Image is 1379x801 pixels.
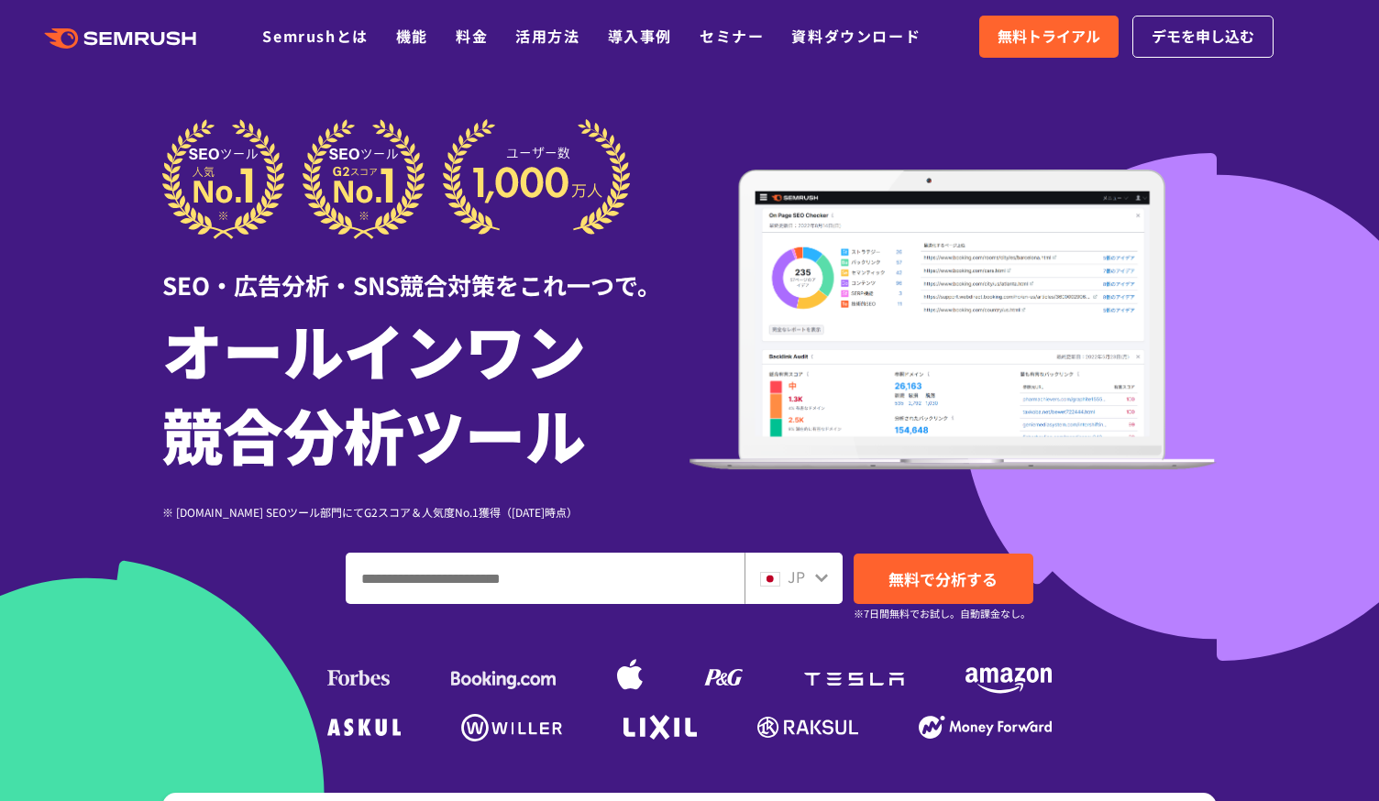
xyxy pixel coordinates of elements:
span: JP [788,565,805,587]
a: Semrushとは [262,25,368,47]
a: 無料で分析する [854,554,1033,604]
span: 無料で分析する [888,567,998,590]
h1: オールインワン 競合分析ツール [162,307,689,476]
a: 機能 [396,25,428,47]
span: 無料トライアル [998,25,1100,49]
span: デモを申し込む [1152,25,1254,49]
a: セミナー [700,25,764,47]
a: 活用方法 [515,25,579,47]
a: 導入事例 [608,25,672,47]
a: デモを申し込む [1132,16,1274,58]
a: 無料トライアル [979,16,1119,58]
small: ※7日間無料でお試し。自動課金なし。 [854,605,1031,622]
div: ※ [DOMAIN_NAME] SEOツール部門にてG2スコア＆人気度No.1獲得（[DATE]時点） [162,503,689,521]
a: 資料ダウンロード [791,25,921,47]
a: 料金 [456,25,488,47]
input: ドメイン、キーワードまたはURLを入力してください [347,554,744,603]
div: SEO・広告分析・SNS競合対策をこれ一つで。 [162,239,689,302]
